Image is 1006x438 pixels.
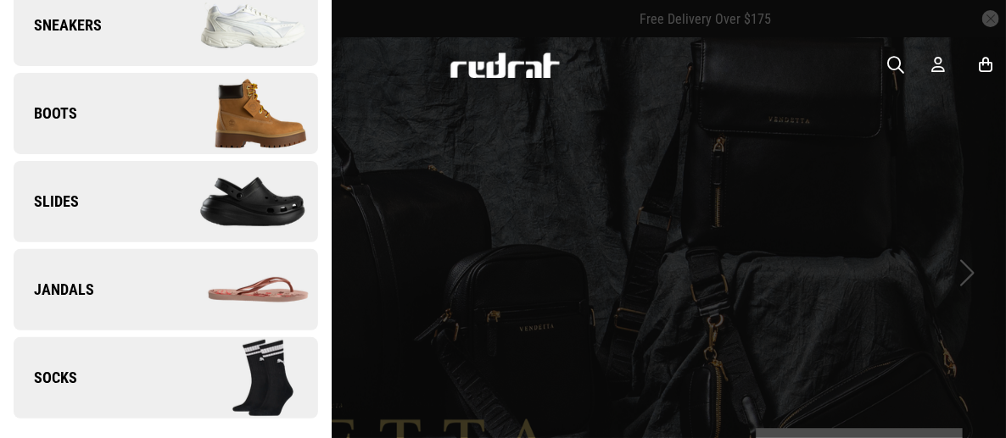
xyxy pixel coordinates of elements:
[165,159,317,244] img: Slides
[14,191,79,212] span: Slides
[449,53,561,78] img: Redrat logo
[14,368,77,388] span: Socks
[14,249,318,330] a: Jandals Jandals
[14,280,94,300] span: Jandals
[14,103,77,124] span: Boots
[165,247,317,332] img: Jandals
[14,337,318,419] a: Socks Socks
[14,7,64,58] button: Open LiveChat chat widget
[14,15,102,36] span: Sneakers
[14,73,318,154] a: Boots Boots
[165,335,317,420] img: Socks
[14,161,318,242] a: Slides Slides
[165,71,317,156] img: Boots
